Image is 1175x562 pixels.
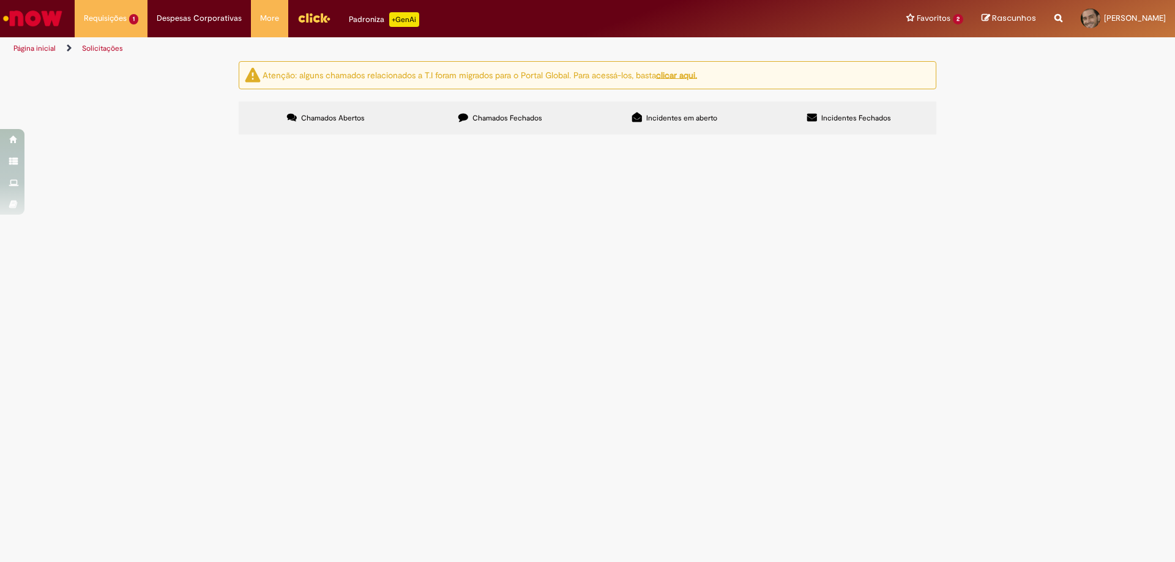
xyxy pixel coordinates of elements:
img: ServiceNow [1,6,64,31]
a: Rascunhos [982,13,1036,24]
span: 2 [953,14,963,24]
span: Incidentes Fechados [821,113,891,123]
span: Chamados Abertos [301,113,365,123]
span: Requisições [84,12,127,24]
ul: Trilhas de página [9,37,774,60]
span: Despesas Corporativas [157,12,242,24]
span: Favoritos [917,12,950,24]
a: Página inicial [13,43,56,53]
p: +GenAi [389,12,419,27]
img: click_logo_yellow_360x200.png [297,9,330,27]
span: Incidentes em aberto [646,113,717,123]
span: Rascunhos [992,12,1036,24]
div: Padroniza [349,12,419,27]
a: Solicitações [82,43,123,53]
a: clicar aqui. [656,69,697,80]
span: Chamados Fechados [472,113,542,123]
span: More [260,12,279,24]
span: [PERSON_NAME] [1104,13,1166,23]
span: 1 [129,14,138,24]
ng-bind-html: Atenção: alguns chamados relacionados a T.I foram migrados para o Portal Global. Para acessá-los,... [263,69,697,80]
